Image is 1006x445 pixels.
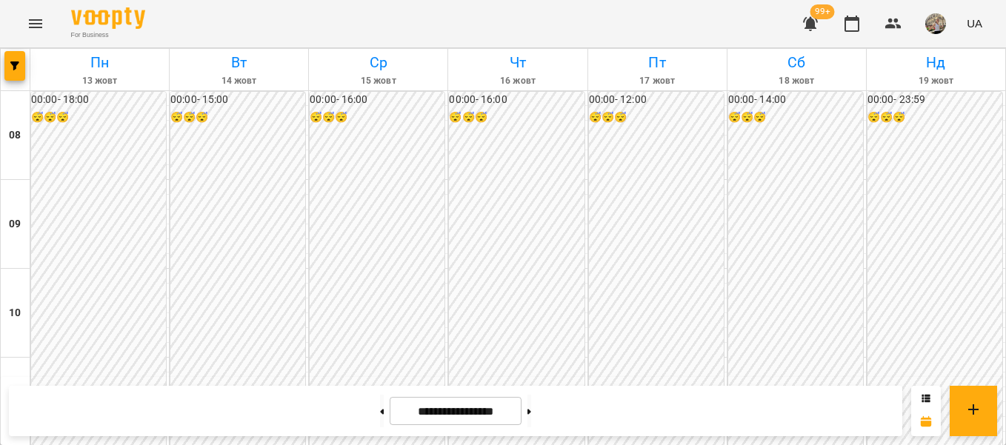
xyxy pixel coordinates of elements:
[728,110,863,126] h6: 😴😴😴
[589,92,724,108] h6: 00:00 - 12:00
[170,110,305,126] h6: 😴😴😴
[810,4,835,19] span: 99+
[869,74,1003,88] h6: 19 жовт
[449,110,584,126] h6: 😴😴😴
[925,13,946,34] img: 3b46f58bed39ef2acf68cc3a2c968150.jpeg
[172,51,306,74] h6: Вт
[589,110,724,126] h6: 😴😴😴
[33,74,167,88] h6: 13 жовт
[450,74,584,88] h6: 16 жовт
[730,74,864,88] h6: 18 жовт
[170,92,305,108] h6: 00:00 - 15:00
[33,51,167,74] h6: Пн
[311,51,445,74] h6: Ср
[867,92,1002,108] h6: 00:00 - 23:59
[31,110,166,126] h6: 😴😴😴
[71,7,145,29] img: Voopty Logo
[9,305,21,321] h6: 10
[867,110,1002,126] h6: 😴😴😴
[9,216,21,232] h6: 09
[311,74,445,88] h6: 15 жовт
[869,51,1003,74] h6: Нд
[450,51,584,74] h6: Чт
[449,92,584,108] h6: 00:00 - 16:00
[967,16,982,31] span: UA
[172,74,306,88] h6: 14 жовт
[310,110,444,126] h6: 😴😴😴
[310,92,444,108] h6: 00:00 - 16:00
[728,92,863,108] h6: 00:00 - 14:00
[71,30,145,40] span: For Business
[590,74,724,88] h6: 17 жовт
[590,51,724,74] h6: Пт
[31,92,166,108] h6: 00:00 - 18:00
[961,10,988,37] button: UA
[18,6,53,41] button: Menu
[730,51,864,74] h6: Сб
[9,127,21,144] h6: 08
